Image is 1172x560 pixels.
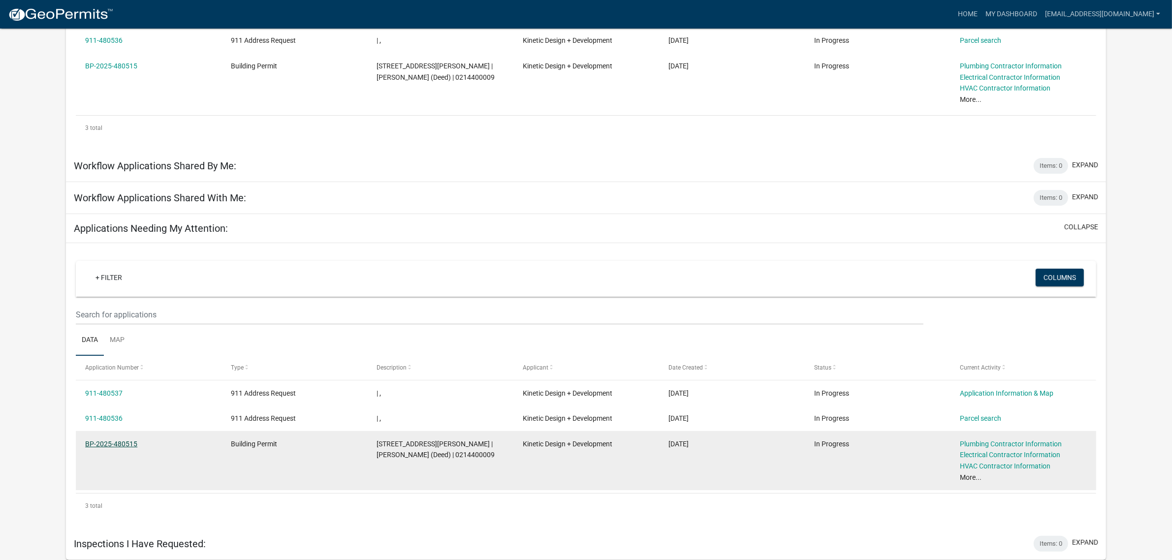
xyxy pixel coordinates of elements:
datatable-header-cell: Type [222,356,367,379]
span: Date Created [668,364,703,371]
button: expand [1072,537,1098,548]
span: 09/18/2025 [668,62,689,70]
span: Applicant [523,364,548,371]
h5: Workflow Applications Shared With Me: [74,192,246,204]
a: HVAC Contractor Information [960,84,1050,92]
h5: Inspections I Have Requested: [74,538,206,550]
span: In Progress [814,62,849,70]
span: | , [377,414,381,422]
span: Kinetic Design + Development [523,62,612,70]
button: Columns [1036,269,1084,286]
div: Items: 0 [1034,190,1068,206]
a: 911-480536 [85,36,123,44]
a: My Dashboard [982,5,1041,24]
span: | , [377,389,381,397]
a: Parcel search [960,36,1001,44]
datatable-header-cell: Description [367,356,513,379]
span: Description [377,364,407,371]
span: In Progress [814,440,849,448]
span: 407 S EAST AVE BAXTER | SHEPLEY, JEFF (Deed) | 0214400009 [377,440,495,459]
span: Kinetic Design + Development [523,36,612,44]
div: Items: 0 [1034,158,1068,174]
span: Kinetic Design + Development [523,414,612,422]
h5: Workflow Applications Shared By Me: [74,160,236,172]
a: More... [960,95,982,103]
a: Map [104,325,130,356]
span: Application Number [85,364,139,371]
a: Data [76,325,104,356]
span: Kinetic Design + Development [523,389,612,397]
a: More... [960,473,982,481]
a: Plumbing Contractor Information [960,440,1062,448]
div: 3 total [76,116,1096,140]
span: | , [377,36,381,44]
span: Current Activity [960,364,1001,371]
datatable-header-cell: Date Created [659,356,805,379]
a: Electrical Contractor Information [960,73,1060,81]
span: Type [231,364,244,371]
span: 09/18/2025 [668,440,689,448]
a: 911-480537 [85,389,123,397]
span: In Progress [814,414,849,422]
a: Home [954,5,982,24]
div: 3 total [76,494,1096,518]
a: [EMAIL_ADDRESS][DOMAIN_NAME] [1041,5,1164,24]
a: BP-2025-480515 [85,440,137,448]
a: Application Information & Map [960,389,1053,397]
datatable-header-cell: Status [805,356,950,379]
a: 911-480536 [85,414,123,422]
span: 911 Address Request [231,414,296,422]
datatable-header-cell: Applicant [513,356,659,379]
span: 09/18/2025 [668,389,689,397]
span: 911 Address Request [231,389,296,397]
button: expand [1072,160,1098,170]
button: collapse [1064,222,1098,232]
div: collapse [66,243,1106,528]
input: Search for applications [76,305,923,325]
span: Status [814,364,831,371]
span: Kinetic Design + Development [523,440,612,448]
span: In Progress [814,389,849,397]
datatable-header-cell: Application Number [76,356,222,379]
button: expand [1072,192,1098,202]
span: 407 S EAST AVE BAXTER | SHEPLEY, JEFF (Deed) | 0214400009 [377,62,495,81]
h5: Applications Needing My Attention: [74,222,228,234]
a: BP-2025-480515 [85,62,137,70]
datatable-header-cell: Current Activity [950,356,1096,379]
a: HVAC Contractor Information [960,462,1050,470]
span: 911 Address Request [231,36,296,44]
span: 09/18/2025 [668,414,689,422]
span: Building Permit [231,62,277,70]
a: + Filter [88,269,130,286]
span: 09/18/2025 [668,36,689,44]
span: In Progress [814,36,849,44]
a: Plumbing Contractor Information [960,62,1062,70]
div: Items: 0 [1034,536,1068,552]
a: Parcel search [960,414,1001,422]
a: Electrical Contractor Information [960,451,1060,459]
span: Building Permit [231,440,277,448]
